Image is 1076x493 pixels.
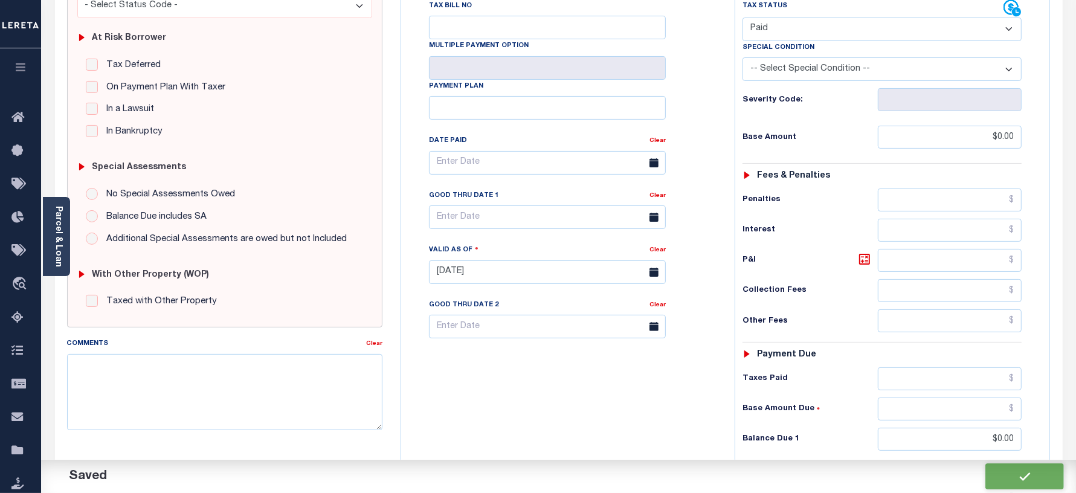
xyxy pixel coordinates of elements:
[743,133,878,143] h6: Base Amount
[743,374,878,384] h6: Taxes Paid
[743,95,878,105] h6: Severity Code:
[757,350,816,360] h6: Payment due
[743,195,878,205] h6: Penalties
[100,210,207,224] label: Balance Due includes SA
[649,247,666,253] a: Clear
[743,1,787,11] label: Tax Status
[429,191,498,201] label: Good Thru Date 1
[100,59,161,72] label: Tax Deferred
[92,163,186,173] h6: Special Assessments
[649,138,666,144] a: Clear
[429,244,478,256] label: Valid as Of
[429,1,472,11] label: Tax Bill No
[100,125,163,139] label: In Bankruptcy
[429,260,666,284] input: Enter Date
[429,136,467,146] label: Date Paid
[878,279,1022,302] input: $
[429,315,666,338] input: Enter Date
[743,434,878,444] h6: Balance Due 1
[743,317,878,326] h6: Other Fees
[429,151,666,175] input: Enter Date
[743,286,878,295] h6: Collection Fees
[429,300,498,311] label: Good Thru Date 2
[878,249,1022,272] input: $
[878,367,1022,390] input: $
[67,339,109,349] label: Comments
[757,171,830,181] h6: Fees & Penalties
[878,219,1022,242] input: $
[429,82,483,92] label: Payment Plan
[878,126,1022,149] input: $
[100,103,154,117] label: In a Lawsuit
[11,277,31,292] i: travel_explore
[100,188,235,202] label: No Special Assessments Owed
[743,43,814,53] label: Special Condition
[743,404,878,414] h6: Base Amount Due
[69,470,107,483] span: Saved
[100,295,217,309] label: Taxed with Other Property
[878,309,1022,332] input: $
[366,341,382,347] a: Clear
[878,398,1022,420] input: $
[54,206,62,267] a: Parcel & Loan
[649,193,666,199] a: Clear
[92,270,209,280] h6: with Other Property (WOP)
[649,302,666,308] a: Clear
[878,188,1022,211] input: $
[100,81,225,95] label: On Payment Plan With Taxer
[878,428,1022,451] input: $
[100,233,347,246] label: Additional Special Assessments are owed but not Included
[743,225,878,235] h6: Interest
[429,205,666,229] input: Enter Date
[92,33,166,43] h6: At Risk Borrower
[429,41,529,51] label: Multiple Payment Option
[743,252,878,269] h6: P&I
